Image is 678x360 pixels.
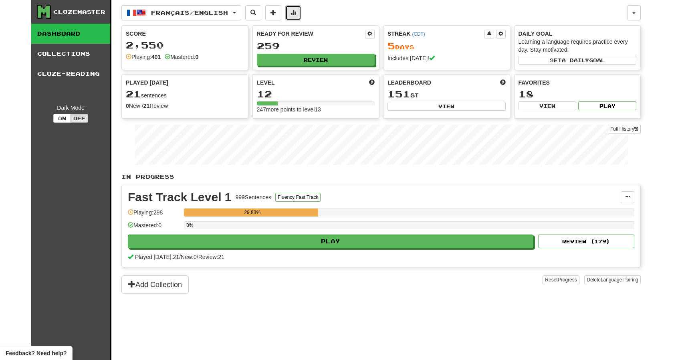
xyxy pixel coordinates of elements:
[257,89,375,99] div: 12
[257,30,365,38] div: Ready for Review
[128,208,180,222] div: Playing: 298
[121,275,189,294] button: Add Collection
[538,235,634,248] button: Review (179)
[519,89,637,99] div: 18
[128,191,232,203] div: Fast Track Level 1
[126,88,141,99] span: 21
[257,54,375,66] button: Review
[179,254,181,260] span: /
[578,101,636,110] button: Play
[121,173,641,181] p: In Progress
[387,54,506,62] div: Includes [DATE]!
[387,41,506,51] div: Day s
[6,349,67,357] span: Open feedback widget
[128,235,533,248] button: Play
[519,79,637,87] div: Favorites
[369,79,375,87] span: Score more points to level up
[126,103,129,109] strong: 0
[412,31,425,37] a: (CDT)
[197,254,198,260] span: /
[257,105,375,113] div: 247 more points to level 13
[71,114,88,123] button: Off
[257,41,375,51] div: 259
[265,5,281,20] button: Add sentence to collection
[275,193,321,202] button: Fluency Fast Track
[608,125,641,133] a: Full History
[584,275,641,284] button: DeleteLanguage Pairing
[562,57,589,63] span: a daily
[245,5,261,20] button: Search sentences
[128,221,180,235] div: Mastered: 0
[37,104,104,112] div: Dark Mode
[143,103,150,109] strong: 21
[519,30,637,38] div: Daily Goal
[31,24,110,44] a: Dashboard
[31,44,110,64] a: Collections
[31,64,110,84] a: Cloze-Reading
[126,30,244,38] div: Score
[121,5,241,20] button: Français/English
[387,89,506,99] div: st
[387,30,484,38] div: Streak
[519,56,637,65] button: Seta dailygoal
[195,54,198,60] strong: 0
[257,79,275,87] span: Level
[126,79,168,87] span: Played [DATE]
[601,277,638,283] span: Language Pairing
[151,54,161,60] strong: 401
[236,193,272,201] div: 999 Sentences
[387,40,395,51] span: 5
[285,5,301,20] button: More stats
[126,53,161,61] div: Playing:
[558,277,577,283] span: Progress
[186,208,318,216] div: 29.83%
[387,88,410,99] span: 151
[387,79,431,87] span: Leaderboard
[126,102,244,110] div: New / Review
[53,8,105,16] div: Clozemaster
[126,89,244,99] div: sentences
[500,79,506,87] span: This week in points, UTC
[151,9,228,16] span: Français / English
[126,40,244,50] div: 2,550
[519,38,637,54] div: Learning a language requires practice every day. Stay motivated!
[181,254,197,260] span: New: 0
[53,114,71,123] button: On
[198,254,224,260] span: Review: 21
[519,101,577,110] button: View
[135,254,179,260] span: Played [DATE]: 21
[165,53,198,61] div: Mastered:
[543,275,579,284] button: ResetProgress
[387,102,506,111] button: View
